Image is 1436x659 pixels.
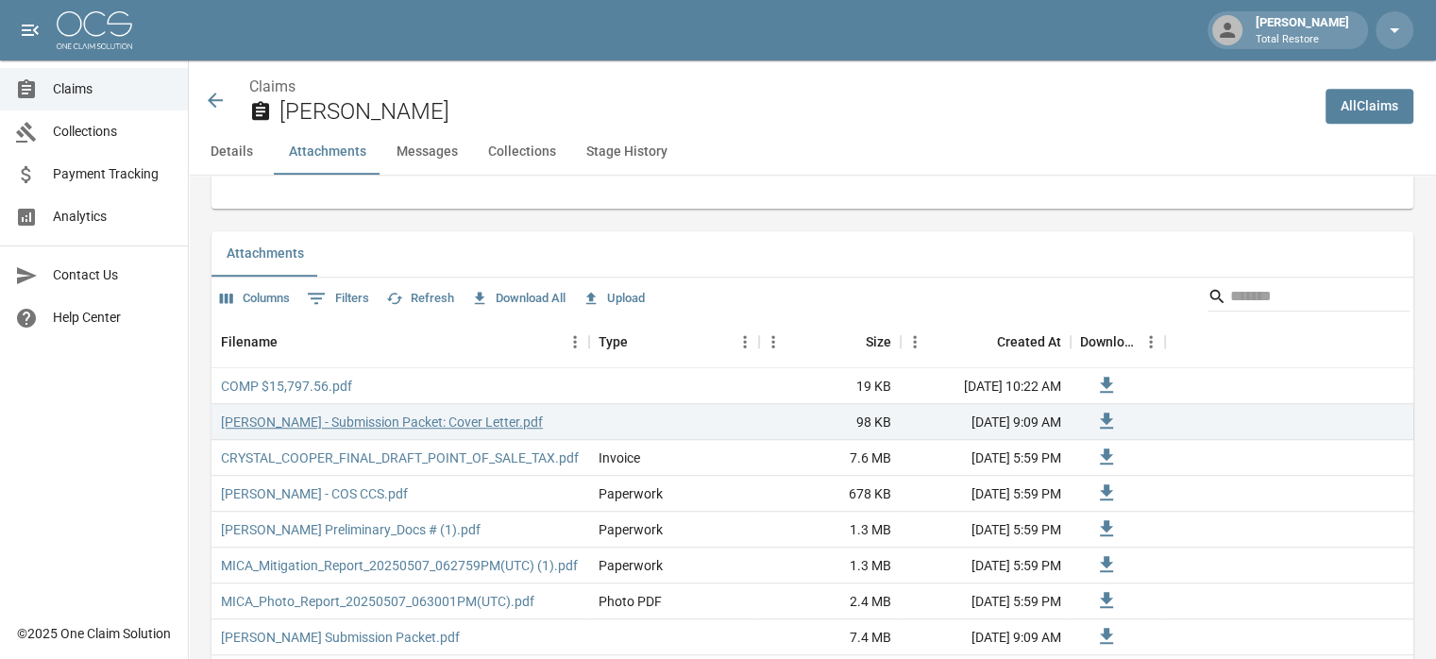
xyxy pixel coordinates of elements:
span: Analytics [53,207,173,227]
div: 7.6 MB [759,440,901,476]
div: [DATE] 5:59 PM [901,548,1071,583]
div: Filename [221,315,278,368]
img: ocs-logo-white-transparent.png [57,11,132,49]
div: Type [599,315,628,368]
button: Menu [731,328,759,356]
div: related-list tabs [211,231,1413,277]
button: Menu [759,328,787,356]
button: Details [189,129,274,175]
a: MICA_Mitigation_Report_20250507_062759PM(UTC) (1).pdf [221,556,578,575]
button: Download All [466,284,570,313]
button: Menu [901,328,929,356]
div: Download [1080,315,1137,368]
button: Menu [1137,328,1165,356]
div: [PERSON_NAME] [1248,13,1357,47]
div: Paperwork [599,556,663,575]
div: 98 KB [759,404,901,440]
div: 1.3 MB [759,548,901,583]
div: Photo PDF [599,592,662,611]
div: [DATE] 5:59 PM [901,512,1071,548]
div: [DATE] 5:59 PM [901,583,1071,619]
div: 1.3 MB [759,512,901,548]
div: [DATE] 5:59 PM [901,440,1071,476]
div: 678 KB [759,476,901,512]
div: Download [1071,315,1165,368]
button: Show filters [302,283,374,313]
a: [PERSON_NAME] - COS CCS.pdf [221,484,408,503]
div: Type [589,315,759,368]
span: Collections [53,122,173,142]
div: Paperwork [599,484,663,503]
div: Search [1208,281,1410,315]
div: [DATE] 10:22 AM [901,368,1071,404]
span: Contact Us [53,265,173,285]
div: Invoice [599,448,640,467]
div: Size [866,315,891,368]
button: open drawer [11,11,49,49]
div: [DATE] 9:09 AM [901,619,1071,655]
div: 19 KB [759,368,901,404]
div: © 2025 One Claim Solution [17,624,171,643]
div: Size [759,315,901,368]
button: Upload [578,284,650,313]
p: Total Restore [1256,32,1349,48]
button: Menu [561,328,589,356]
button: Stage History [571,129,683,175]
span: Help Center [53,308,173,328]
div: Created At [997,315,1061,368]
button: Collections [473,129,571,175]
a: [PERSON_NAME] Preliminary_Docs # (1).pdf [221,520,481,539]
h2: [PERSON_NAME] [279,98,1310,126]
a: CRYSTAL_COOPER_FINAL_DRAFT_POINT_OF_SALE_TAX.pdf [221,448,579,467]
div: [DATE] 5:59 PM [901,476,1071,512]
button: Attachments [274,129,381,175]
div: Created At [901,315,1071,368]
div: [DATE] 9:09 AM [901,404,1071,440]
span: Claims [53,79,173,99]
div: 2.4 MB [759,583,901,619]
a: [PERSON_NAME] - Submission Packet: Cover Letter.pdf [221,413,543,431]
span: Payment Tracking [53,164,173,184]
div: 7.4 MB [759,619,901,655]
a: AllClaims [1326,89,1413,124]
div: Filename [211,315,589,368]
button: Attachments [211,231,319,277]
nav: breadcrumb [249,76,1310,98]
div: anchor tabs [189,129,1436,175]
a: [PERSON_NAME] Submission Packet.pdf [221,628,460,647]
button: Messages [381,129,473,175]
button: Select columns [215,284,295,313]
a: COMP $15,797.56.pdf [221,377,352,396]
a: Claims [249,77,296,95]
a: MICA_Photo_Report_20250507_063001PM(UTC).pdf [221,592,534,611]
div: Paperwork [599,520,663,539]
button: Refresh [381,284,459,313]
